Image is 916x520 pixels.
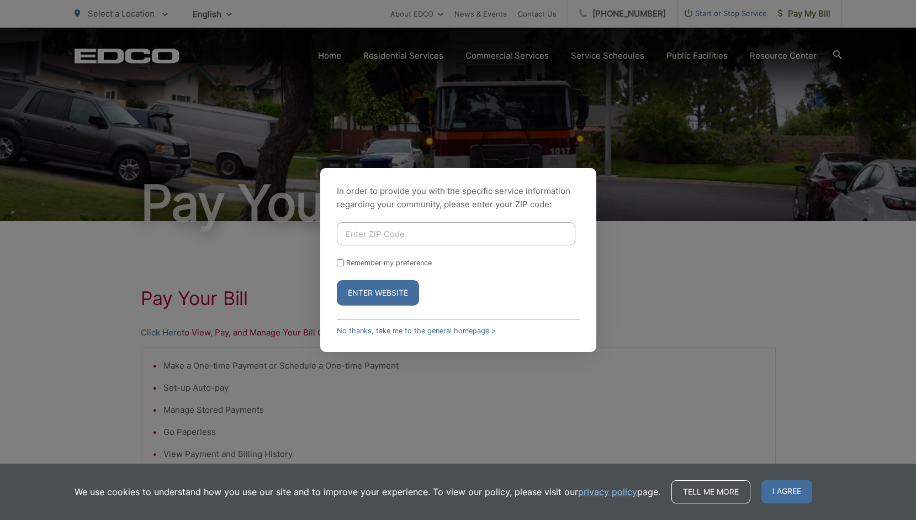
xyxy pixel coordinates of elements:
[578,485,637,498] a: privacy policy
[75,485,660,498] p: We use cookies to understand how you use our site and to improve your experience. To view our pol...
[761,480,812,503] span: I agree
[671,480,750,503] a: Tell me more
[337,185,580,211] p: In order to provide you with the specific service information regarding your community, please en...
[346,259,432,267] label: Remember my preference
[337,280,419,306] button: Enter Website
[337,222,575,245] input: Enter ZIP Code
[337,327,496,335] a: No thanks, take me to the general homepage >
